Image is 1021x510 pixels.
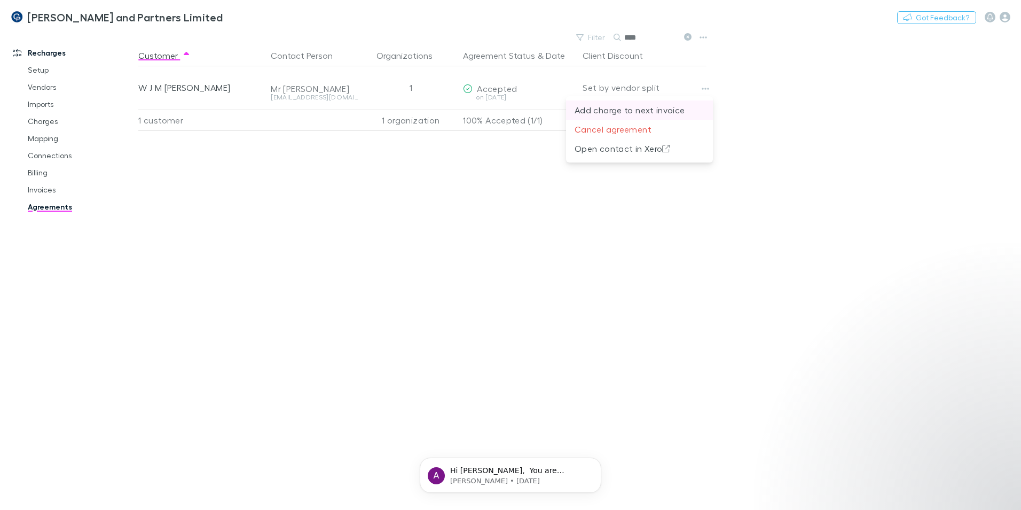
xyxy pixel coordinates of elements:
[566,142,713,152] a: Open contact in Xero
[566,139,713,158] li: Open contact in Xero
[575,104,704,117] p: Add charge to next invoice
[450,30,588,41] p: Hi [PERSON_NAME], ​ You are importing this in the wrong format. DD/MM/YY ​ Before exporting your ...
[575,142,704,155] p: Open contact in Xero
[420,22,601,58] div: message notification from Alex, 2w ago. Hi Steven, ​ You are importing this in the wrong format. ...
[566,120,713,139] li: Cancel agreement
[566,101,713,120] li: Add charge to next invoice
[450,41,588,51] p: Message from Alex, sent 2w ago
[428,32,445,49] div: Profile image for Alex
[575,123,704,136] p: Cancel agreement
